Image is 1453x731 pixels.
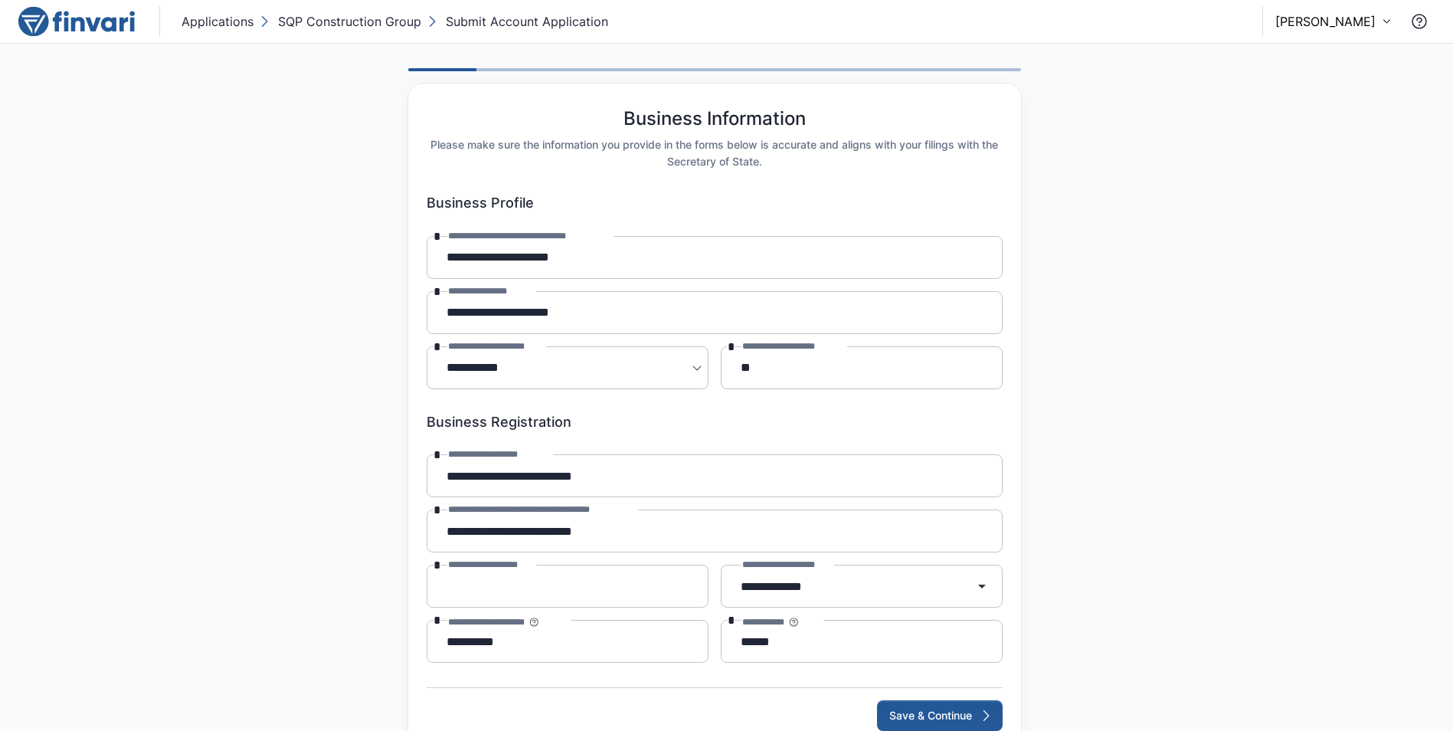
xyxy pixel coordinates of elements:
img: logo [18,6,135,37]
button: Submit Account Application [424,9,611,34]
button: [PERSON_NAME] [1275,12,1392,31]
h6: Business Registration [427,414,1003,431]
p: Submit Account Application [446,12,608,31]
button: Save & Continue [877,700,1003,731]
button: Applications [178,9,257,34]
h5: Business Information [623,108,806,130]
h6: Please make sure the information you provide in the forms below is accurate and aligns with your ... [427,136,1003,170]
button: Contact Support [1404,6,1435,37]
h6: Business Profile [427,195,1003,211]
button: Open [967,571,997,602]
p: SQP Construction Group [278,12,421,31]
p: Applications [182,12,254,31]
button: SQP Construction Group [257,9,424,34]
p: [PERSON_NAME] [1275,12,1376,31]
